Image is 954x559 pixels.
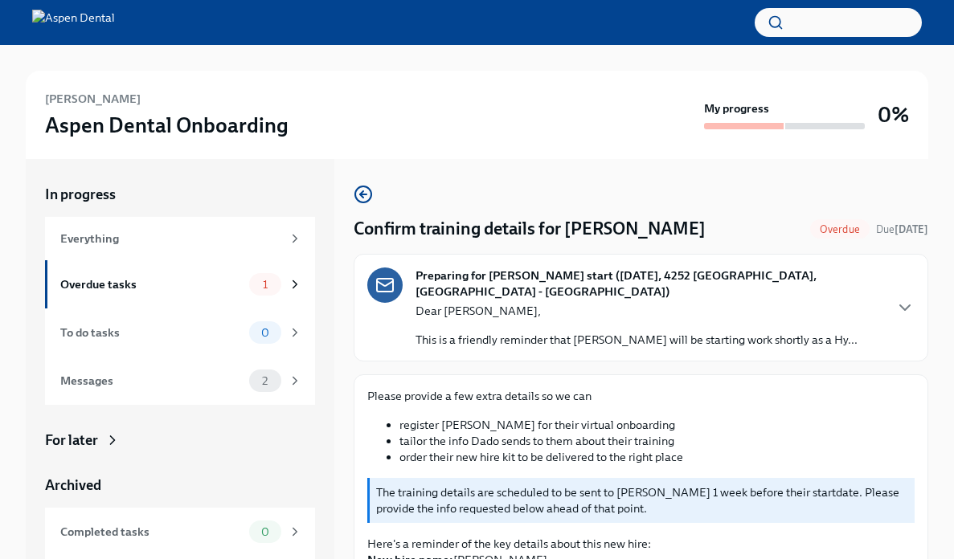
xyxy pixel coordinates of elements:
div: Completed tasks [60,523,243,541]
li: tailor the info Dado sends to them about their training [399,433,915,449]
a: Completed tasks0 [45,508,315,556]
strong: My progress [704,100,769,116]
span: 1 [253,279,277,291]
a: Everything [45,217,315,260]
strong: [DATE] [895,223,928,235]
span: Due [876,223,928,235]
span: 2 [252,375,277,387]
a: For later [45,430,315,450]
p: Dear [PERSON_NAME], [416,303,858,319]
p: Please provide a few extra details so we can [367,388,915,404]
span: 0 [252,327,279,339]
span: Overdue [810,223,870,235]
a: Overdue tasks1 [45,260,315,308]
p: This is a friendly reminder that [PERSON_NAME] will be starting work shortly as a Hy... [416,332,858,348]
a: Messages2 [45,357,315,405]
div: Messages [60,372,243,390]
img: Aspen Dental [32,10,115,35]
div: Overdue tasks [60,275,243,293]
h4: Confirm training details for [PERSON_NAME] [354,217,706,241]
h6: [PERSON_NAME] [45,90,141,108]
a: In progress [45,185,315,204]
p: The training details are scheduled to be sent to [PERSON_NAME] 1 week before their startdate. Ple... [376,484,908,516]
span: 0 [252,526,279,538]
li: register [PERSON_NAME] for their virtual onboarding [399,417,915,433]
a: To do tasks0 [45,308,315,357]
h3: Aspen Dental Onboarding [45,111,289,140]
a: Archived [45,475,315,495]
li: order their new hire kit to be delivered to the right place [399,449,915,465]
strong: Preparing for [PERSON_NAME] start ([DATE], 4252 [GEOGRAPHIC_DATA], [GEOGRAPHIC_DATA] - [GEOGRAPHI... [416,267,882,300]
div: To do tasks [60,324,243,341]
div: Everything [60,230,281,247]
span: September 16th, 2025 10:00 [876,222,928,237]
div: For later [45,430,98,450]
h3: 0% [878,100,909,129]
